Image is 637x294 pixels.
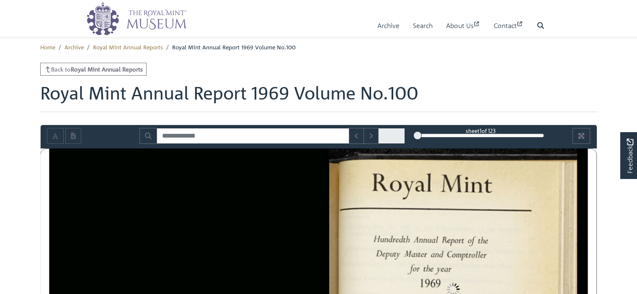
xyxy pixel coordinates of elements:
[573,128,590,144] button: Full screen mode
[157,128,349,144] input: Search for
[625,139,635,174] span: Feedback
[40,63,147,76] a: Back toRoyal Mint Annual Reports
[377,14,400,38] a: Archive
[47,128,64,144] button: Toggle text selection (Alt+T)
[139,128,157,144] button: Search
[413,14,433,38] a: Search
[620,132,637,179] a: Would you like to provide feedback?
[418,127,544,135] div: sheet of 123
[480,127,482,134] span: 1
[40,82,597,112] h1: Royal Mint Annual Report 1969 Volume No.100
[349,128,364,144] button: Previous Match
[65,128,81,144] button: Open transcription window
[40,43,55,51] a: Home
[446,14,480,38] a: About Us
[494,14,524,38] a: Contact
[364,128,379,144] button: Next Match
[64,43,84,51] a: Archive
[172,43,296,51] span: Royal Mint Annual Report 1969 Volume No.100
[71,65,143,73] strong: Royal Mint Annual Reports
[93,43,163,51] a: Royal Mint Annual Reports
[86,2,187,36] img: logo_wide.png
